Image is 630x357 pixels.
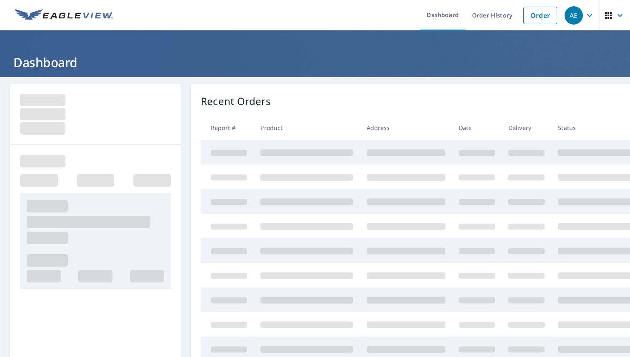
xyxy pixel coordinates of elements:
[10,54,620,71] h1: Dashboard
[201,94,271,109] p: Recent Orders
[502,115,551,140] th: Delivery
[254,115,360,140] th: Product
[565,6,583,25] div: AE
[452,115,502,140] th: Date
[360,115,452,140] th: Address
[201,115,254,140] th: Report #
[15,9,113,22] img: EV Logo
[523,7,557,24] a: Order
